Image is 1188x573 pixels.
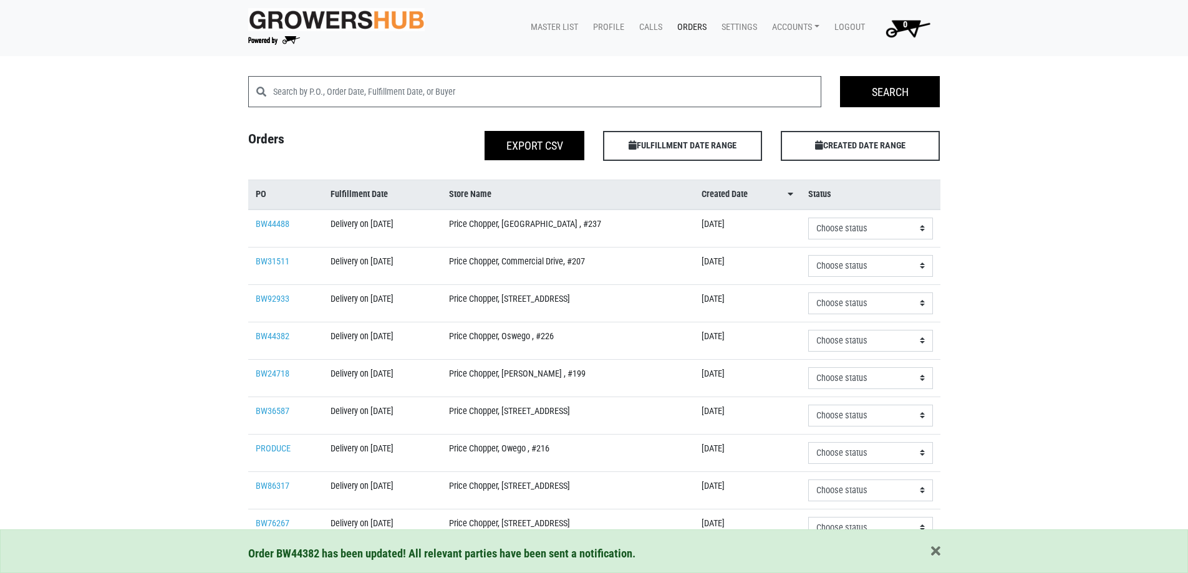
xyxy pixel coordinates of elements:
[583,16,629,39] a: Profile
[521,16,583,39] a: Master List
[603,131,762,161] span: FULFILLMENT DATE RANGE
[256,331,289,342] a: BW44382
[442,359,694,397] td: Price Chopper, [PERSON_NAME] , #199
[442,434,694,471] td: Price Chopper, Owego , #216
[442,209,694,248] td: Price Chopper, [GEOGRAPHIC_DATA] , #237
[323,509,441,546] td: Delivery on [DATE]
[442,471,694,509] td: Price Chopper, [STREET_ADDRESS]
[449,188,687,201] a: Store Name
[331,188,433,201] a: Fulfillment Date
[880,16,935,41] img: Cart
[840,76,940,107] input: Search
[323,359,441,397] td: Delivery on [DATE]
[694,434,801,471] td: [DATE]
[442,247,694,284] td: Price Chopper, Commercial Drive, #207
[694,397,801,434] td: [DATE]
[256,188,316,201] a: PO
[323,397,441,434] td: Delivery on [DATE]
[323,471,441,509] td: Delivery on [DATE]
[256,188,266,201] span: PO
[442,284,694,322] td: Price Chopper, [STREET_ADDRESS]
[694,509,801,546] td: [DATE]
[323,209,441,248] td: Delivery on [DATE]
[256,406,289,417] a: BW36587
[323,284,441,322] td: Delivery on [DATE]
[256,219,289,229] a: BW44488
[248,8,425,31] img: original-fc7597fdc6adbb9d0e2ae620e786d1a2.jpg
[256,443,291,454] a: PRODUCE
[256,368,289,379] a: BW24718
[323,247,441,284] td: Delivery on [DATE]
[442,509,694,546] td: Price Chopper, [STREET_ADDRESS]
[256,294,289,304] a: BW92933
[808,188,933,201] a: Status
[702,188,793,201] a: Created Date
[629,16,667,39] a: Calls
[323,434,441,471] td: Delivery on [DATE]
[323,322,441,359] td: Delivery on [DATE]
[712,16,762,39] a: Settings
[694,322,801,359] td: [DATE]
[239,131,417,156] h4: Orders
[903,19,907,30] span: 0
[694,471,801,509] td: [DATE]
[694,209,801,248] td: [DATE]
[248,545,940,562] div: Order BW44382 has been updated! All relevant parties have been sent a notification.
[824,16,870,39] a: Logout
[449,188,491,201] span: Store Name
[762,16,824,39] a: Accounts
[694,247,801,284] td: [DATE]
[694,359,801,397] td: [DATE]
[808,188,831,201] span: Status
[667,16,712,39] a: Orders
[870,16,940,41] a: 0
[694,284,801,322] td: [DATE]
[442,397,694,434] td: Price Chopper, [STREET_ADDRESS]
[331,188,388,201] span: Fulfillment Date
[702,188,748,201] span: Created Date
[256,256,289,267] a: BW31511
[273,76,822,107] input: Search by P.O., Order Date, Fulfillment Date, or Buyer
[442,322,694,359] td: Price Chopper, Oswego , #226
[485,131,584,160] button: Export CSV
[256,481,289,491] a: BW86317
[256,518,289,529] a: BW76267
[248,36,300,45] img: Powered by Big Wheelbarrow
[781,131,940,161] span: CREATED DATE RANGE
